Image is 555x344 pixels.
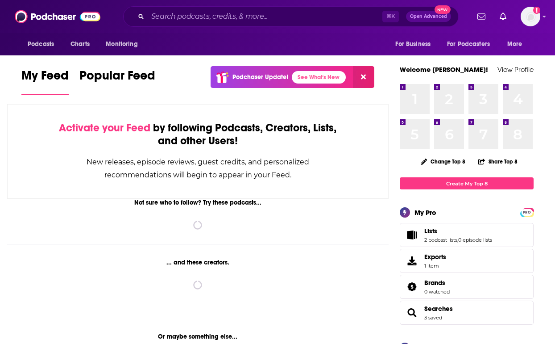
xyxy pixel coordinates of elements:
span: Activate your Feed [59,121,150,134]
span: , [457,237,458,243]
a: My Feed [21,68,69,95]
span: 1 item [424,263,446,269]
img: User Profile [521,7,540,26]
a: 3 saved [424,315,442,321]
div: New releases, episode reviews, guest credits, and personalized recommendations will begin to appe... [52,155,344,181]
span: Brands [400,275,534,299]
button: Open AdvancedNew [406,11,451,22]
a: Searches [403,306,421,319]
span: Podcasts [28,38,54,50]
a: Charts [65,36,95,53]
span: Logged in as Marketing09 [521,7,540,26]
button: open menu [99,36,149,53]
a: Show notifications dropdown [496,9,510,24]
a: See What's New [292,71,346,84]
div: Or maybe something else... [7,333,389,340]
span: Popular Feed [79,68,155,88]
span: ⌘ K [382,11,399,22]
img: Podchaser - Follow, Share and Rate Podcasts [15,8,100,25]
a: Lists [403,229,421,241]
span: PRO [522,209,532,216]
span: Exports [403,255,421,267]
div: ... and these creators. [7,259,389,266]
span: Charts [70,38,90,50]
div: by following Podcasts, Creators, Lists, and other Users! [52,122,344,147]
span: Searches [400,301,534,325]
p: Podchaser Update! [232,73,288,81]
a: 0 episode lists [458,237,492,243]
a: Create My Top 8 [400,177,534,189]
div: Search podcasts, credits, & more... [123,6,459,27]
a: View Profile [497,65,534,74]
a: Brands [424,279,450,287]
button: Share Top 8 [478,153,518,170]
a: PRO [522,209,532,215]
span: For Podcasters [447,38,490,50]
svg: Add a profile image [533,7,540,14]
span: For Business [395,38,431,50]
button: Change Top 8 [415,156,471,167]
div: Not sure who to follow? Try these podcasts... [7,199,389,206]
span: Lists [400,223,534,247]
span: Monitoring [106,38,137,50]
span: My Feed [21,68,69,88]
button: open menu [21,36,66,53]
button: Show profile menu [521,7,540,26]
span: Brands [424,279,445,287]
a: Brands [403,281,421,293]
span: Open Advanced [410,14,447,19]
button: open menu [389,36,442,53]
a: 0 watched [424,289,450,295]
span: Exports [424,253,446,261]
span: New [435,5,451,14]
a: Lists [424,227,492,235]
input: Search podcasts, credits, & more... [148,9,382,24]
button: open menu [501,36,534,53]
a: 2 podcast lists [424,237,457,243]
span: Lists [424,227,437,235]
a: Exports [400,249,534,273]
a: Welcome [PERSON_NAME]! [400,65,488,74]
button: open menu [441,36,503,53]
div: My Pro [414,208,436,217]
a: Searches [424,305,453,313]
span: More [507,38,522,50]
a: Popular Feed [79,68,155,95]
a: Show notifications dropdown [474,9,489,24]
